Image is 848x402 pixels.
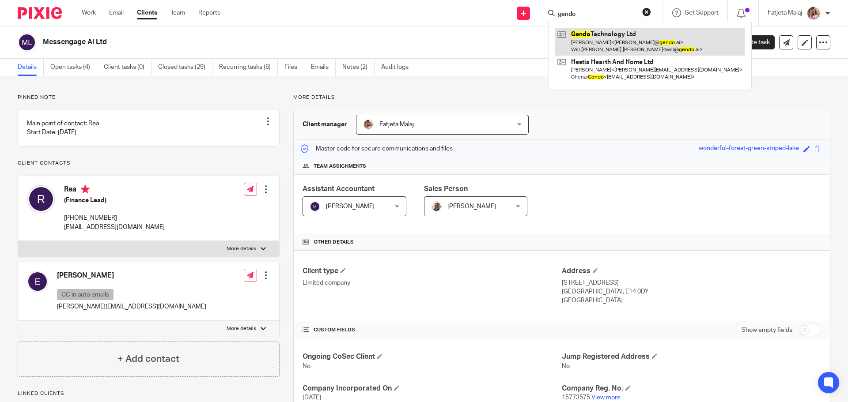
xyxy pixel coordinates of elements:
span: No [562,363,570,369]
p: More details [227,245,256,252]
p: More details [293,94,830,101]
h4: Client type [303,267,562,276]
p: [PHONE_NUMBER] [64,214,165,222]
input: Search [557,11,636,19]
img: Pixie [18,7,62,19]
img: Matt%20Circle.png [431,201,442,212]
span: No [303,363,310,369]
span: Other details [314,239,354,246]
p: Fatjeta Malaj [768,8,802,17]
i: Primary [81,185,90,194]
img: svg%3E [18,33,36,52]
a: Notes (2) [342,59,375,76]
span: Get Support [685,10,719,16]
span: Team assignments [314,163,366,170]
img: MicrosoftTeams-image%20(5).png [363,119,374,130]
a: View more [591,394,621,401]
p: Client contacts [18,160,280,167]
a: Clients [137,8,157,17]
a: Reports [198,8,220,17]
h2: Messengage Ai Ltd [43,38,577,47]
p: Master code for secure communications and files [300,144,453,153]
p: More details [227,325,256,332]
a: Work [82,8,96,17]
span: Assistant Accountant [303,185,375,192]
p: Linked clients [18,390,280,397]
a: Team [170,8,185,17]
span: Fatjeta Malaj [379,121,414,128]
h4: Ongoing CoSec Client [303,352,562,361]
h4: CUSTOM FIELDS [303,327,562,334]
a: Details [18,59,44,76]
p: [STREET_ADDRESS] [562,278,821,287]
a: Files [284,59,304,76]
h4: [PERSON_NAME] [57,271,206,280]
a: Recurring tasks (6) [219,59,278,76]
span: 15773575 [562,394,590,401]
p: [EMAIL_ADDRESS][DOMAIN_NAME] [64,223,165,232]
h5: (Finance Lead) [64,196,165,205]
a: Email [109,8,124,17]
a: Emails [311,59,336,76]
p: Pinned note [18,94,280,101]
a: Closed tasks (29) [158,59,212,76]
label: Show empty fields [742,326,792,334]
h4: Address [562,267,821,276]
img: svg%3E [27,185,55,213]
a: Client tasks (0) [104,59,151,76]
img: MicrosoftTeams-image%20(5).png [806,6,821,20]
h4: Jump Registered Address [562,352,821,361]
h4: Company Reg. No. [562,384,821,393]
img: svg%3E [310,201,320,212]
h3: Client manager [303,120,347,129]
h4: Rea [64,185,165,196]
p: [PERSON_NAME][EMAIL_ADDRESS][DOMAIN_NAME] [57,302,206,311]
a: Audit logs [381,59,415,76]
h4: + Add contact [117,352,179,366]
div: wonderful-forest-green-striped-lake [699,144,799,154]
h4: Company Incorporated On [303,384,562,393]
p: [GEOGRAPHIC_DATA], E14 0DY [562,287,821,296]
a: Open tasks (4) [50,59,97,76]
span: Sales Person [424,185,468,192]
p: [GEOGRAPHIC_DATA] [562,296,821,305]
p: Limited company [303,278,562,287]
span: [PERSON_NAME] [326,203,375,210]
img: svg%3E [27,271,48,292]
span: [PERSON_NAME] [447,203,496,210]
button: Clear [642,8,651,16]
span: [DATE] [303,394,321,401]
p: CC in auto emails [57,289,114,300]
